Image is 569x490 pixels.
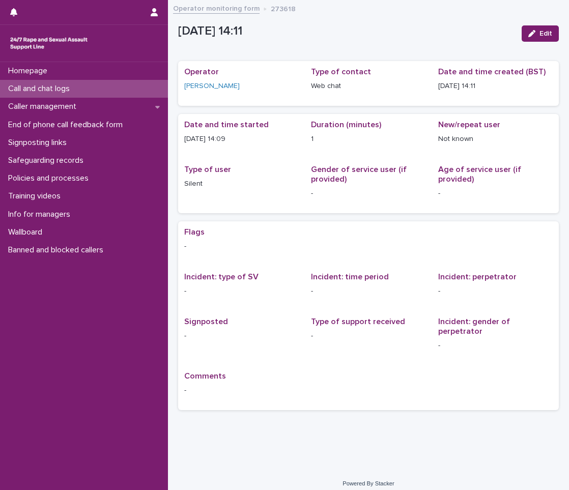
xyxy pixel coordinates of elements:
[4,191,69,201] p: Training videos
[184,134,299,145] p: [DATE] 14:09
[438,165,521,183] span: Age of service user (if provided)
[184,228,205,236] span: Flags
[4,174,97,183] p: Policies and processes
[311,286,425,297] p: -
[311,188,425,199] p: -
[271,3,296,14] p: 273618
[184,385,553,396] p: -
[4,66,55,76] p: Homepage
[311,121,381,129] span: Duration (minutes)
[438,340,553,351] p: -
[184,121,269,129] span: Date and time started
[311,68,371,76] span: Type of contact
[184,286,299,297] p: -
[178,24,514,39] p: [DATE] 14:11
[4,138,75,148] p: Signposting links
[184,372,226,380] span: Comments
[184,318,228,326] span: Signposted
[311,331,425,341] p: -
[8,33,90,53] img: rhQMoQhaT3yELyF149Cw
[184,179,299,189] p: Silent
[184,165,231,174] span: Type of user
[173,2,260,14] a: Operator monitoring form
[343,480,394,486] a: Powered By Stacker
[311,134,425,145] p: 1
[311,273,389,281] span: Incident: time period
[4,156,92,165] p: Safeguarding records
[311,81,425,92] p: Web chat
[184,331,299,341] p: -
[184,241,553,252] p: -
[438,273,517,281] span: Incident: perpetrator
[4,210,78,219] p: Info for managers
[539,30,552,37] span: Edit
[184,81,240,92] a: [PERSON_NAME]
[4,120,131,130] p: End of phone call feedback form
[184,68,219,76] span: Operator
[438,68,546,76] span: Date and time created (BST)
[4,227,50,237] p: Wallboard
[438,134,553,145] p: Not known
[438,81,553,92] p: [DATE] 14:11
[4,102,84,111] p: Caller management
[311,165,407,183] span: Gender of service user (if provided)
[438,121,500,129] span: New/repeat user
[311,318,405,326] span: Type of support received
[438,318,510,335] span: Incident: gender of perpetrator
[438,286,553,297] p: -
[4,84,78,94] p: Call and chat logs
[438,188,553,199] p: -
[522,25,559,42] button: Edit
[184,273,259,281] span: Incident: type of SV
[4,245,111,255] p: Banned and blocked callers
